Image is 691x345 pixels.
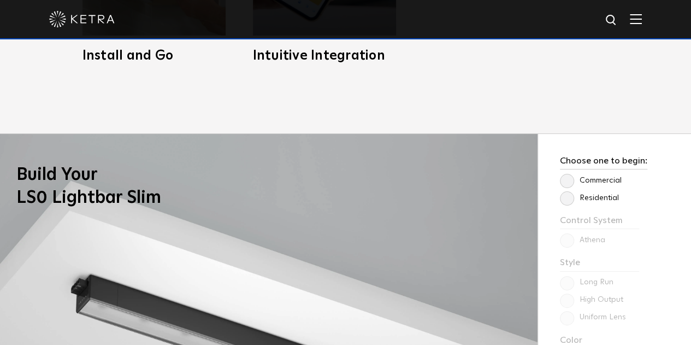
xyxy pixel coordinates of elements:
img: Hamburger%20Nav.svg [630,14,642,24]
img: search icon [605,14,618,27]
h3: Intuitive Integration [253,49,396,62]
h3: Choose one to begin: [560,156,647,169]
img: ketra-logo-2019-white [49,11,115,27]
label: Residential [560,194,619,203]
h3: Install and Go [82,49,226,62]
label: Commercial [560,176,622,185]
